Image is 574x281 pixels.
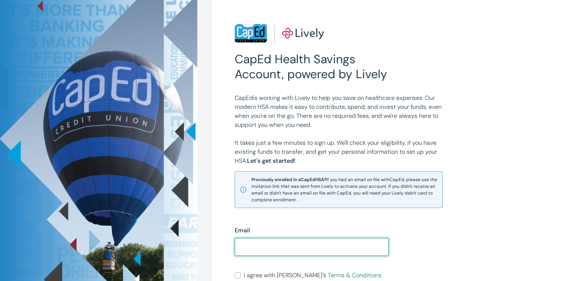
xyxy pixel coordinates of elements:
[235,52,389,82] h2: CapEd Health Savings Account, powered by Lively
[235,138,443,165] p: It takes just a few minutes to sign up. We'll check your eligibility, if you have existing funds ...
[247,157,296,165] strong: Let's get started!
[328,271,382,279] a: Terms & Conditions
[235,94,443,129] p: CapEd is working with Lively to help you save on healthcare expenses. Our modern HSA makes it eas...
[251,176,438,203] span: If you had an email on file with CapEd , please use the invitation link that was sent from Lively...
[235,226,250,235] label: Email
[251,177,326,183] strong: Previously enrolled in a CapEd HSA?
[235,24,324,43] img: Lively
